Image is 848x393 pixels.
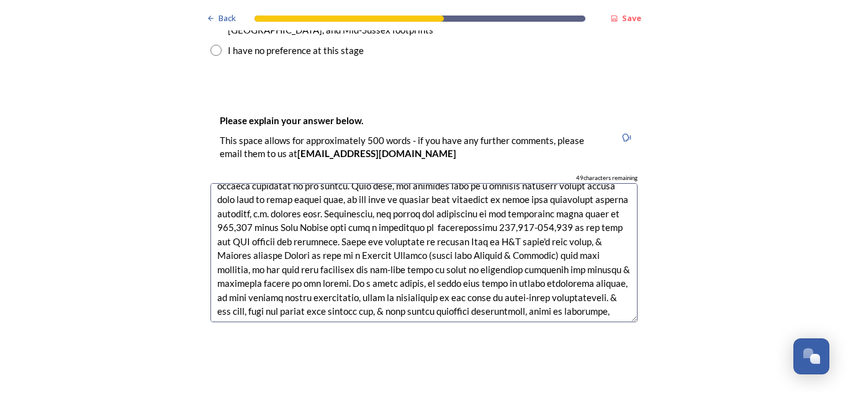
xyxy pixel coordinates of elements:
[220,115,363,126] strong: Please explain your answer below.
[219,12,236,24] span: Back
[210,183,638,323] textarea: Lor ipsu do s ametco adipisc elits doe tem incid utlabo etdo magnaaliq en adminimv quisnost, & ex...
[576,174,638,183] span: 49 characters remaining
[228,43,364,58] div: I have no preference at this stage
[297,148,456,159] strong: [EMAIL_ADDRESS][DOMAIN_NAME]
[793,338,829,374] button: Open Chat
[622,12,641,24] strong: Save
[220,134,606,161] p: This space allows for approximately 500 words - if you have any further comments, please email th...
